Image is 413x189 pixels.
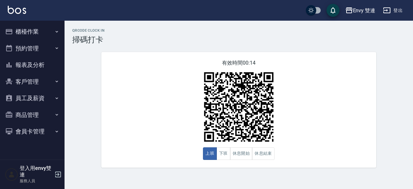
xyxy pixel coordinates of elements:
h2: QRcode Clock In [72,28,405,33]
button: 商品管理 [3,107,62,123]
button: 下班 [217,147,230,160]
button: save [327,4,339,17]
button: 客戶管理 [3,73,62,90]
button: 上班 [203,147,217,160]
button: 休息開始 [230,147,253,160]
div: 有效時間 00:14 [101,52,376,168]
button: 預約管理 [3,40,62,57]
img: Person [5,168,18,181]
h5: 登入用envy雙連 [20,165,53,178]
button: 休息結束 [252,147,275,160]
div: Envy 雙連 [353,6,376,15]
p: 服務人員 [20,178,53,184]
img: Logo [8,6,26,14]
button: 登出 [380,5,405,16]
button: 櫃檯作業 [3,23,62,40]
button: 報表及分析 [3,57,62,73]
button: 會員卡管理 [3,123,62,140]
button: 員工及薪資 [3,90,62,107]
button: Envy 雙連 [343,4,378,17]
h3: 掃碼打卡 [72,35,405,44]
